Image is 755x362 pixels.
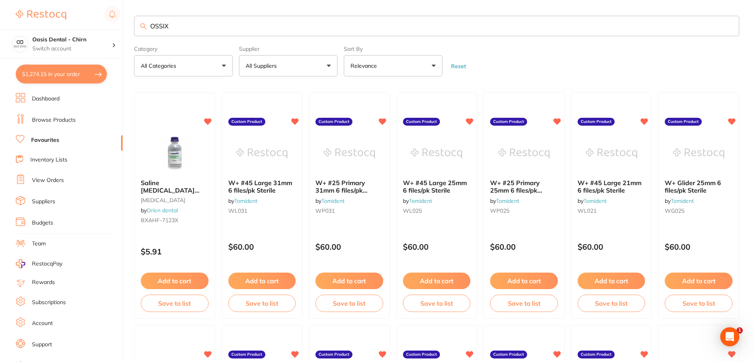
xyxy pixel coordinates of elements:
[315,242,383,251] p: $60.00
[490,207,509,214] span: WP025
[586,134,637,173] img: W+ #45 Large 21mm 6 files/pk Sterile
[665,273,733,289] button: Add to cart
[32,319,53,327] a: Account
[736,327,743,334] span: 1
[490,118,527,126] label: Custom Product
[141,207,178,214] span: by
[234,197,257,204] a: Tomident
[16,259,62,268] a: RestocqPay
[228,295,296,312] button: Save to list
[32,95,60,103] a: Dashboard
[228,179,292,194] span: W+ #45 Large 31mm 6 files/pk Sterile
[32,260,62,268] span: RestocqPay
[315,197,345,204] span: by
[321,197,345,204] a: Tomident
[32,240,46,248] a: Team
[578,273,645,289] button: Add to cart
[578,351,615,358] label: Custom Product
[578,242,645,251] p: $60.00
[403,295,471,312] button: Save to list
[578,207,597,214] span: WL021
[12,36,28,52] img: Oasis Dental - Chirn
[496,197,519,204] a: Tomident
[403,179,467,194] span: W+ #45 Large 25mm 6 files/pk Sterile
[228,197,257,204] span: by
[583,197,607,204] a: Tomident
[228,207,247,214] span: WL031
[141,62,179,70] p: All Categories
[16,65,107,84] button: $1,274.15 in your order
[16,10,66,20] img: Restocq Logo
[490,179,542,201] span: W+ #25 Primary 25mm 6 files/pk Sterile
[490,242,558,251] p: $60.00
[578,118,615,126] label: Custom Product
[141,247,209,256] p: $5.91
[665,242,733,251] p: $60.00
[578,179,641,194] span: W+ #45 Large 21mm 6 files/pk Sterile
[665,207,684,214] span: WG025
[32,341,52,349] a: Support
[315,207,335,214] span: WP031
[228,242,296,251] p: $60.00
[403,118,440,126] label: Custom Product
[236,134,287,173] img: W+ #45 Large 31mm 6 files/pk Sterile
[315,295,383,312] button: Save to list
[403,273,471,289] button: Add to cart
[578,197,607,204] span: by
[449,63,468,70] button: Reset
[315,351,352,358] label: Custom Product
[134,55,233,76] button: All Categories
[344,55,442,76] button: Relevance
[350,62,380,70] p: Relevance
[665,179,733,194] b: W+ Glider 25mm 6 files/pk Sterile
[315,273,383,289] button: Add to cart
[31,136,59,144] a: Favourites
[141,179,199,201] span: Saline [MEDICAL_DATA] 0.9%, 500ml Bottle
[324,134,375,173] img: W+ #25 Primary 31mm 6 files/pk Sterile
[344,46,442,52] label: Sort By
[498,134,550,173] img: W+ #25 Primary 25mm 6 files/pk Sterile
[315,179,367,201] span: W+ #25 Primary 31mm 6 files/pk Sterile
[32,45,112,53] p: Switch account
[490,273,558,289] button: Add to cart
[403,207,422,214] span: WL025
[239,46,337,52] label: Supplier
[411,134,462,173] img: W+ #45 Large 25mm 6 files/pk Sterile
[32,278,55,286] a: Rewards
[673,134,724,173] img: W+ Glider 25mm 6 files/pk Sterile
[490,197,519,204] span: by
[32,299,66,306] a: Subscriptions
[403,197,432,204] span: by
[141,295,209,312] button: Save to list
[239,55,337,76] button: All Suppliers
[578,179,645,194] b: W+ #45 Large 21mm 6 files/pk Sterile
[665,295,733,312] button: Save to list
[134,16,739,36] input: Search Favourite Products
[16,6,66,24] a: Restocq Logo
[315,179,383,194] b: W+ #25 Primary 31mm 6 files/pk Sterile
[228,179,296,194] b: W+ #45 Large 31mm 6 files/pk Sterile
[665,118,702,126] label: Custom Product
[228,118,265,126] label: Custom Product
[246,62,280,70] p: All Suppliers
[141,217,178,224] span: BXAHF-7123X
[32,219,53,227] a: Budgets
[403,242,471,251] p: $60.00
[409,197,432,204] a: Tomident
[228,351,265,358] label: Custom Product
[32,36,112,44] h4: Oasis Dental - Chirn
[147,207,178,214] a: Orien dental
[665,179,721,194] span: W+ Glider 25mm 6 files/pk Sterile
[490,179,558,194] b: W+ #25 Primary 25mm 6 files/pk Sterile
[403,351,440,358] label: Custom Product
[578,295,645,312] button: Save to list
[32,198,55,206] a: Suppliers
[720,327,739,346] div: Open Intercom Messenger
[228,273,296,289] button: Add to cart
[315,118,352,126] label: Custom Product
[149,134,200,173] img: Saline Sodium Chloride 0.9%, 500ml Bottle
[134,46,233,52] label: Category
[141,273,209,289] button: Add to cart
[403,179,471,194] b: W+ #45 Large 25mm 6 files/pk Sterile
[665,197,694,204] span: by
